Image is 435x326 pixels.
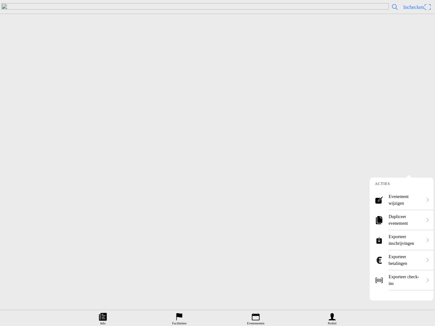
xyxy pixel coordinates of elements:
[375,256,383,265] ion-icon: logo euro
[375,181,390,186] ion-label: Acties
[389,233,422,247] ion-label: Exporteer inschrijvingen
[389,253,422,267] ion-label: Exporteer betalingen
[389,273,422,287] ion-label: Exporteer check-ins
[389,213,422,227] ion-label: Dupliceer evenement
[375,216,383,224] ion-icon: copy
[375,236,383,244] ion-icon: download
[375,276,383,285] ion-icon: barcode
[389,193,422,207] ion-label: Evenement wijzigen
[375,196,383,204] ion-icon: create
